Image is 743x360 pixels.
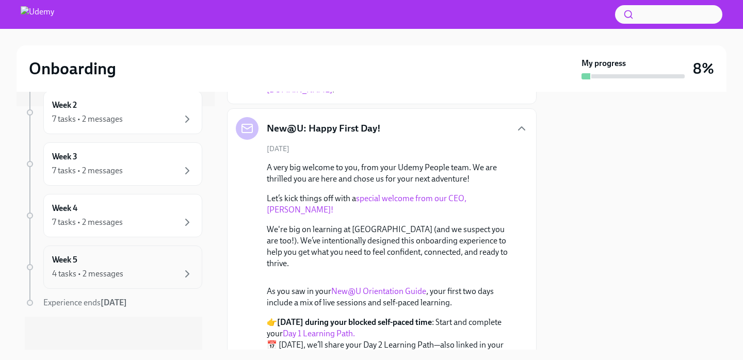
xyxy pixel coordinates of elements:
span: Experience ends [43,298,127,307]
h3: 8% [693,59,714,78]
h6: Week 3 [52,151,77,162]
p: As you saw in your , your first two days include a mix of live sessions and self-paced learning. [267,286,511,308]
a: New@U Orientation Guide [331,286,426,296]
strong: [DATE] during your blocked self-paced time [277,317,432,327]
a: Week 27 tasks • 2 messages [25,91,202,134]
a: Day 1 Learning Path. [283,329,355,338]
p: Let’s kick things off with a [267,193,511,216]
div: 4 tasks • 2 messages [52,268,123,280]
a: Week 54 tasks • 2 messages [25,246,202,289]
strong: [DATE] [101,298,127,307]
h2: Onboarding [29,58,116,79]
p: We're big on learning at [GEOGRAPHIC_DATA] (and we suspect you are too!). We’ve intentionally des... [267,224,511,269]
img: Udemy [21,6,54,23]
strong: My progress [582,58,626,69]
div: 7 tasks • 2 messages [52,113,123,125]
h5: New@U: Happy First Day! [267,122,381,135]
div: 7 tasks • 2 messages [52,217,123,228]
span: [DATE] [267,144,289,154]
a: Week 37 tasks • 2 messages [25,142,202,186]
p: A very big welcome to you, from your Udemy People team. We are thrilled you are here and chose us... [267,162,511,185]
h6: Week 5 [52,254,77,266]
h6: Week 2 [52,100,77,111]
a: special welcome from our CEO, [PERSON_NAME]! [267,193,466,215]
div: 7 tasks • 2 messages [52,165,123,176]
a: Week 47 tasks • 2 messages [25,194,202,237]
h6: Week 4 [52,203,77,214]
